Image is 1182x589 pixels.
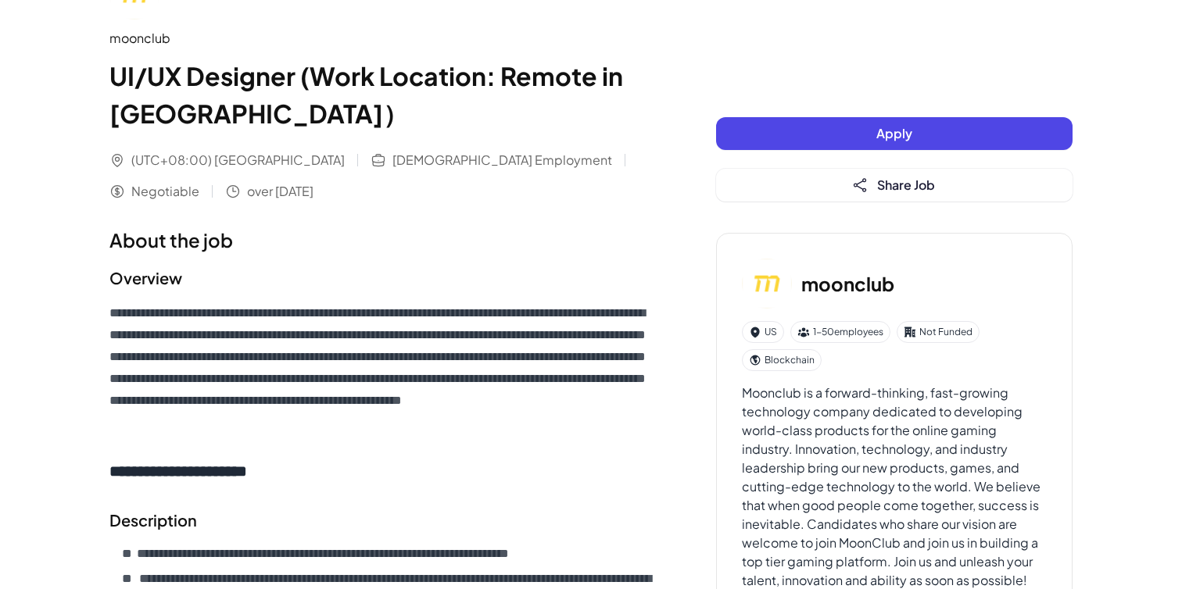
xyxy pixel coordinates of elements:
button: Share Job [716,169,1073,202]
h1: UI/UX Designer (Work Location: Remote in [GEOGRAPHIC_DATA]） [109,57,654,132]
span: over [DATE] [247,182,313,201]
div: 1-50 employees [790,321,890,343]
span: Apply [876,125,912,141]
button: Apply [716,117,1073,150]
span: Share Job [877,177,935,193]
div: moonclub [109,29,654,48]
h2: Description [109,509,654,532]
div: US [742,321,784,343]
h1: About the job [109,226,654,254]
h2: Overview [109,266,654,290]
span: [DEMOGRAPHIC_DATA] Employment [392,151,612,170]
span: Negotiable [131,182,199,201]
img: mo [742,259,792,309]
div: Blockchain [742,349,822,371]
span: (UTC+08:00) [GEOGRAPHIC_DATA] [131,151,345,170]
div: Not Funded [897,321,980,343]
h3: moonclub [801,270,894,298]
